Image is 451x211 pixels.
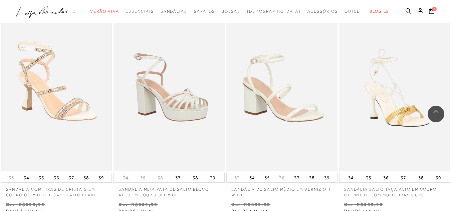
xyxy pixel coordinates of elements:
small: R$699,90 [19,202,45,207]
button: 38 [81,173,91,182]
small: R$499,90 [244,202,270,207]
a: noSubCategoriesText [222,5,240,18]
span: Sandálias [161,9,187,14]
button: 36 [381,173,391,182]
button: 38 [191,173,200,182]
small: R$599,90 [357,202,383,207]
span: Acessórios [307,9,338,14]
button: 33 [7,175,16,181]
a: SANDÁLIA SALTO TAÇA ALTO EM COURO OFF WHITE COM MULTITIRAS OURO [339,183,450,198]
a: noSubCategoriesText [161,5,187,18]
button: 34 [247,173,257,182]
span: Essenciais [126,9,154,14]
small: R$659,90 [131,202,158,207]
img: SANDÁLIA SALTO TAÇA ALTO EM COURO OFF WHITE COM MULTITIRAS OURO [340,6,450,170]
span: [DEMOGRAPHIC_DATA] [247,9,301,14]
small: De: [344,202,354,207]
a: noSubCategoriesText [90,5,119,18]
button: 36 [52,173,61,182]
a: noSubCategoriesText [194,5,215,18]
a: noSubCategoriesText [307,5,338,18]
button: 36 [156,175,165,181]
img: SANDÁLIA DE SALTO MÉDIO EM VERNIZ OFF WHITE [227,6,337,170]
a: noSubCategoriesText [126,5,154,18]
a: noSubCategoriesText [345,5,363,18]
img: SANDÁLIA MEIA PATA DE SALTO BLOCO ALTO EM COURO OFF WHITE [114,6,224,170]
button: 37 [67,173,76,182]
span: Sapatos [194,9,215,14]
button: 39 [434,173,443,182]
span: Bolsas [222,9,240,14]
button: 34 [121,175,130,181]
button: 1 [427,7,436,16]
a: BLOG LB [370,5,389,18]
small: De: [231,202,241,207]
button: 39 [322,173,331,182]
a: SANDÁLIA COM TIRAS DE CRISTAIS EM COURO OFFWHITE E SALTO ALTO FLARE [1,183,112,198]
button: 34 [346,173,356,182]
span: BLOG LB [370,9,389,14]
button: 37 [173,173,183,182]
span: 1 [432,7,437,11]
button: 36 [277,175,286,181]
button: 37 [292,173,301,182]
button: 35 [37,173,46,182]
button: 37 [399,173,408,182]
small: De: [119,202,128,207]
a: SANDÁLIA DE SALTO MÉDIO EM VERNIZ OFF WHITE [226,183,337,198]
button: 39 [96,173,106,182]
button: 35 [364,173,373,182]
small: De: [6,202,15,207]
button: 38 [307,173,316,182]
button: 39 [208,173,217,182]
button: 34 [22,173,31,182]
img: SANDÁLIA COM TIRAS DE CRISTAIS EM COURO OFFWHITE E SALTO ALTO FLARE [2,6,111,170]
a: noSubCategoriesText [247,5,301,18]
button: 35 [262,173,272,182]
a: SANDÁLIA MEIA PATA DE SALTO BLOCO ALTO EM COURO OFF WHITE [114,183,225,198]
button: 33 [232,175,242,181]
button: 38 [416,173,426,182]
button: 35 [138,175,148,181]
span: Outlet [345,9,363,14]
span: Verão Viva [90,9,119,14]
